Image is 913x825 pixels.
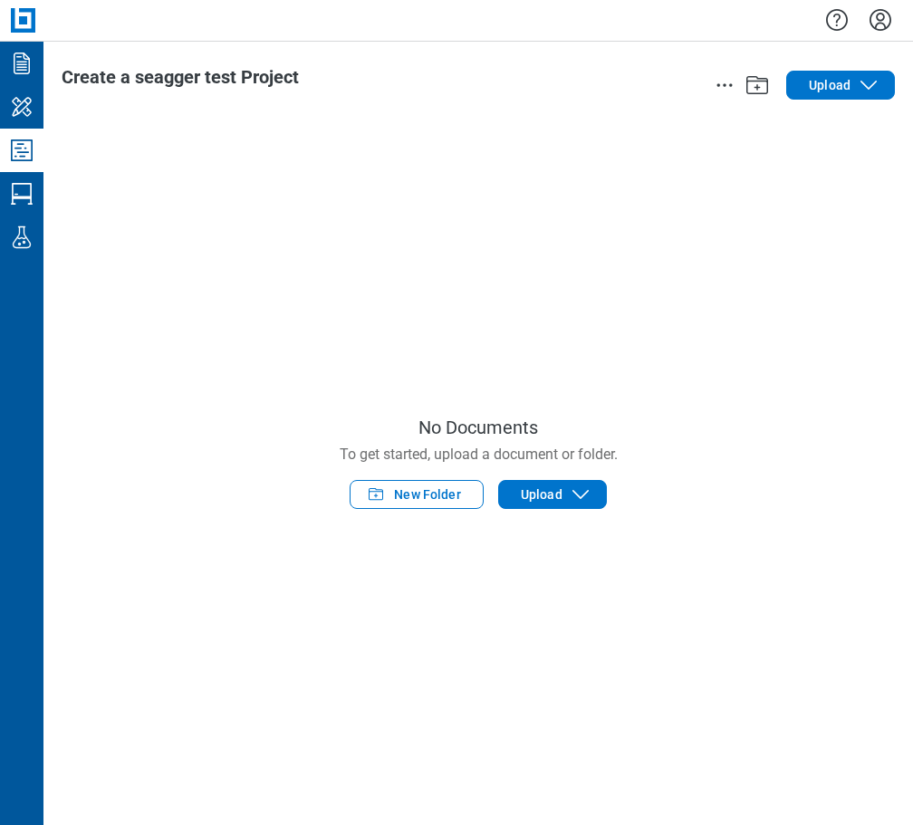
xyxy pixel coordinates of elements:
svg: Labs [7,223,36,252]
span: To get started, upload a document or folder. [340,444,618,465]
button: Upload [786,71,895,100]
span: Create a seagger test Project [62,66,299,88]
svg: My Workspace [7,92,36,121]
button: action-menu [714,74,735,96]
svg: Studio Sessions [7,179,36,208]
button: Settings [866,5,895,35]
span: New Folder [394,485,461,504]
span: Upload [809,76,851,94]
span: Upload [521,485,562,504]
span: No Documents [418,415,538,440]
svg: Studio Projects [7,136,36,165]
button: Upload [498,480,607,509]
button: Add [743,71,772,100]
button: New Folder [350,480,484,509]
svg: Documents [7,49,36,78]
